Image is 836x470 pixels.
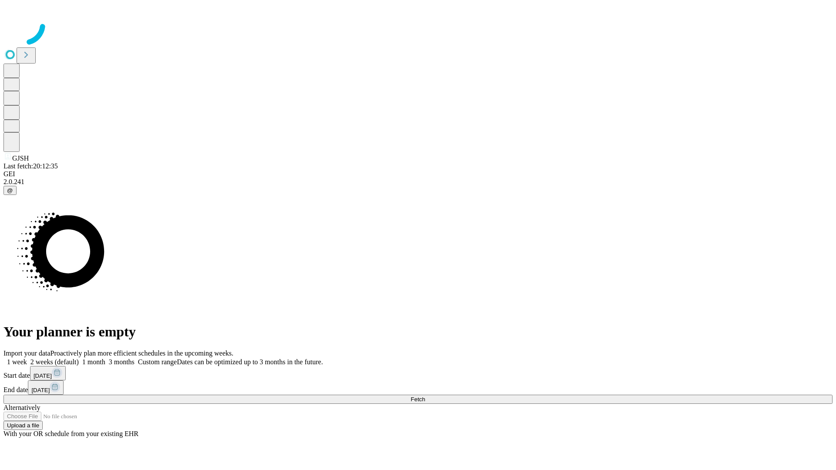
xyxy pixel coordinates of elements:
[3,395,833,404] button: Fetch
[7,187,13,194] span: @
[31,387,50,393] span: [DATE]
[12,154,29,162] span: GJSH
[3,430,138,437] span: With your OR schedule from your existing EHR
[51,349,233,357] span: Proactively plan more efficient schedules in the upcoming weeks.
[3,162,58,170] span: Last fetch: 20:12:35
[3,324,833,340] h1: Your planner is empty
[177,358,323,366] span: Dates can be optimized up to 3 months in the future.
[82,358,105,366] span: 1 month
[3,366,833,380] div: Start date
[3,178,833,186] div: 2.0.241
[138,358,177,366] span: Custom range
[34,373,52,379] span: [DATE]
[30,366,66,380] button: [DATE]
[7,358,27,366] span: 1 week
[3,421,43,430] button: Upload a file
[30,358,79,366] span: 2 weeks (default)
[3,170,833,178] div: GEI
[3,380,833,395] div: End date
[3,404,40,411] span: Alternatively
[3,186,17,195] button: @
[411,396,425,403] span: Fetch
[109,358,135,366] span: 3 months
[3,349,51,357] span: Import your data
[28,380,64,395] button: [DATE]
